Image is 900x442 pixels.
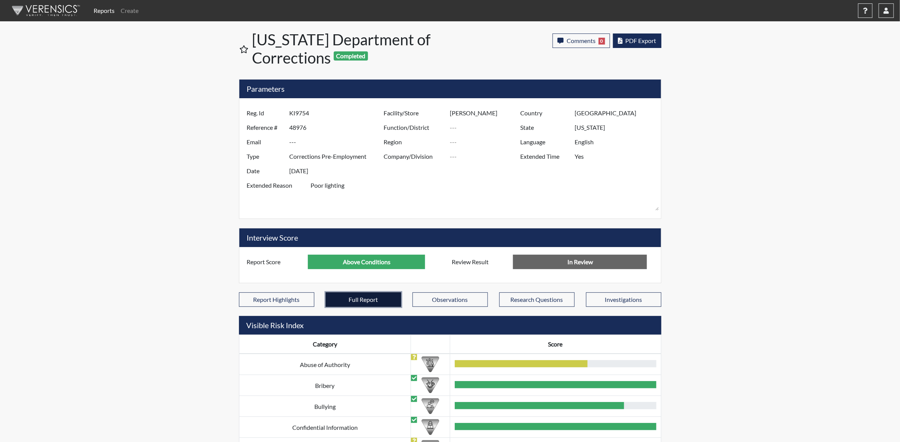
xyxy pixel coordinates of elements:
[422,377,439,394] img: CATEGORY%20ICON-03.c5611939.png
[326,292,401,307] button: Full Report
[292,424,358,431] span: Confidential Information
[450,120,522,135] input: ---
[413,292,488,307] button: Observations
[239,316,661,335] h5: Visible Risk Index
[515,106,575,120] label: Country
[91,3,118,18] a: Reports
[499,292,575,307] button: Research Questions
[586,292,661,307] button: Investigations
[334,51,368,61] span: Completed
[239,80,661,98] h5: Parameters
[450,149,522,164] input: ---
[289,106,385,120] input: ---
[289,135,385,149] input: ---
[241,135,289,149] label: Email
[446,255,513,269] label: Review Result
[378,135,450,149] label: Region
[239,335,411,354] th: Category
[241,178,311,211] label: Extended Reason
[378,120,450,135] label: Function/District
[289,164,385,178] input: ---
[118,3,142,18] a: Create
[515,120,575,135] label: State
[308,255,425,269] input: ---
[626,37,656,44] span: PDF Export
[252,30,451,67] h1: [US_STATE] Department of Corrections
[289,149,385,164] input: ---
[515,135,575,149] label: Language
[567,37,596,44] span: Comments
[575,149,659,164] input: ---
[613,34,661,48] button: PDF Export
[575,120,659,135] input: ---
[241,120,289,135] label: Reference #
[575,135,659,149] input: ---
[422,397,439,415] img: CATEGORY%20ICON-04.6d01e8fa.png
[575,106,659,120] input: ---
[422,356,439,373] img: CATEGORY%20ICON-01.94e51fac.png
[314,403,336,410] span: Bullying
[553,34,610,48] button: Comments0
[241,106,289,120] label: Reg. Id
[450,135,522,149] input: ---
[599,38,605,45] span: 0
[300,361,350,368] span: Abuse of Authority
[422,418,439,436] img: CATEGORY%20ICON-05.742ef3c8.png
[515,149,575,164] label: Extended Time
[378,149,450,164] label: Company/Division
[241,149,289,164] label: Type
[315,382,335,389] span: Bribery
[450,335,661,354] th: Score
[513,255,647,269] input: No Decision
[450,106,522,120] input: ---
[241,164,289,178] label: Date
[289,120,385,135] input: ---
[241,255,308,269] label: Report Score
[239,228,661,247] h5: Interview Score
[378,106,450,120] label: Facility/Store
[239,292,314,307] button: Report Highlights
